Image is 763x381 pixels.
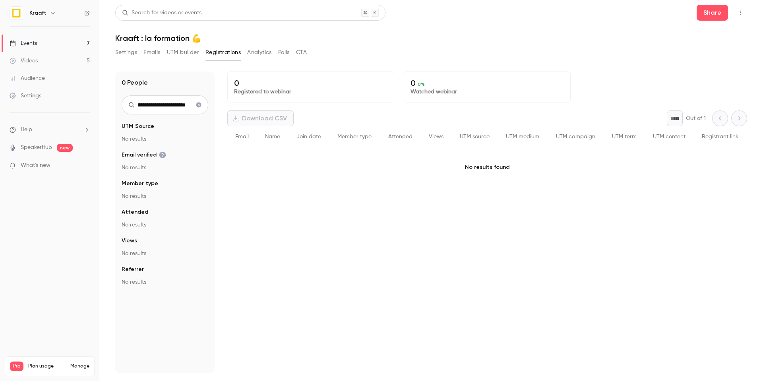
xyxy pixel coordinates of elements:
[122,249,208,257] p: No results
[235,134,249,139] span: Email
[234,88,387,96] p: Registered to webinar
[115,33,747,43] h1: Kraaft : la formation 💪
[122,135,208,143] p: No results
[227,126,747,147] div: People list
[612,134,637,139] span: UTM term
[388,134,412,139] span: Attended
[418,81,425,87] span: 0 %
[122,180,158,188] span: Member type
[337,134,372,139] span: Member type
[429,134,443,139] span: Views
[10,126,90,134] li: help-dropdown-opener
[10,74,45,82] div: Audience
[10,57,38,65] div: Videos
[115,46,137,59] button: Settings
[296,134,321,139] span: Join date
[556,134,595,139] span: UTM campaign
[10,92,41,100] div: Settings
[57,144,73,152] span: new
[122,278,208,286] p: No results
[122,78,148,87] h1: 0 People
[247,46,272,59] button: Analytics
[10,39,37,47] div: Events
[411,78,564,88] p: 0
[122,122,208,286] section: facet-groups
[460,134,490,139] span: UTM source
[265,134,280,139] span: Name
[10,362,23,371] span: Pro
[167,46,199,59] button: UTM builder
[122,151,166,159] span: Email verified
[205,46,241,59] button: Registrations
[29,9,46,17] h6: Kraaft
[80,162,90,169] iframe: Noticeable Trigger
[122,164,208,172] p: No results
[143,46,160,59] button: Emails
[28,363,66,369] span: Plan usage
[122,208,148,216] span: Attended
[234,78,387,88] p: 0
[122,265,144,273] span: Referrer
[192,99,205,111] button: Clear search
[653,134,686,139] span: UTM content
[122,192,208,200] p: No results
[122,221,208,229] p: No results
[296,46,307,59] button: CTA
[10,7,23,19] img: Kraaft
[122,122,154,130] span: UTM Source
[686,114,706,122] p: Out of 1
[122,237,137,245] span: Views
[278,46,290,59] button: Polls
[702,134,738,139] span: Registrant link
[227,147,747,187] p: No results found
[21,143,52,152] a: SpeakerHub
[506,134,539,139] span: UTM medium
[122,9,201,17] div: Search for videos or events
[697,5,728,21] button: Share
[70,363,89,369] a: Manage
[21,161,50,170] span: What's new
[21,126,32,134] span: Help
[411,88,564,96] p: Watched webinar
